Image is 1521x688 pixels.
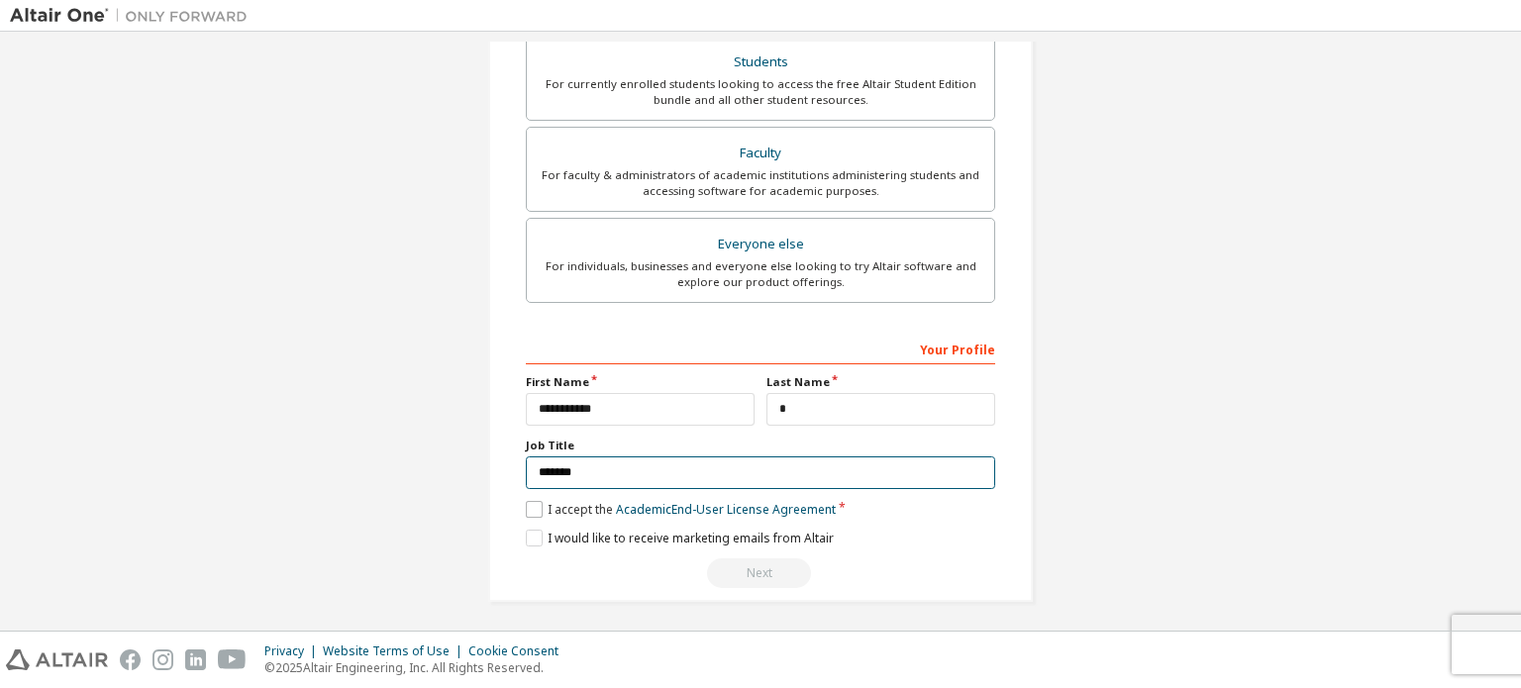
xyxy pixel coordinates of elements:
[539,76,982,108] div: For currently enrolled students looking to access the free Altair Student Edition bundle and all ...
[264,659,570,676] p: © 2025 Altair Engineering, Inc. All Rights Reserved.
[539,49,982,76] div: Students
[526,333,995,364] div: Your Profile
[526,501,836,518] label: I accept the
[10,6,257,26] img: Altair One
[526,374,755,390] label: First Name
[526,438,995,453] label: Job Title
[766,374,995,390] label: Last Name
[218,649,247,670] img: youtube.svg
[539,258,982,290] div: For individuals, businesses and everyone else looking to try Altair software and explore our prod...
[616,501,836,518] a: Academic End-User License Agreement
[6,649,108,670] img: altair_logo.svg
[468,643,570,659] div: Cookie Consent
[185,649,206,670] img: linkedin.svg
[539,167,982,199] div: For faculty & administrators of academic institutions administering students and accessing softwa...
[526,530,834,546] label: I would like to receive marketing emails from Altair
[264,643,323,659] div: Privacy
[323,643,468,659] div: Website Terms of Use
[526,558,995,588] div: Read and acccept EULA to continue
[152,649,173,670] img: instagram.svg
[539,140,982,167] div: Faculty
[539,231,982,258] div: Everyone else
[120,649,141,670] img: facebook.svg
